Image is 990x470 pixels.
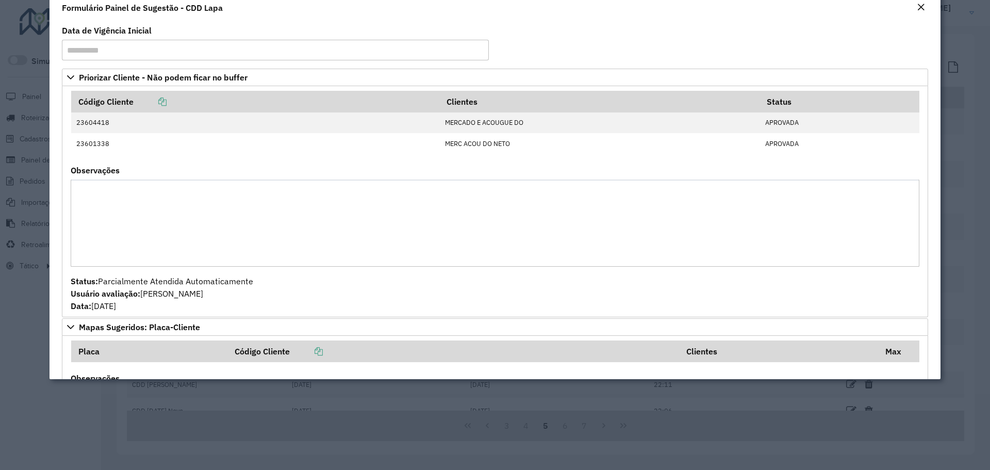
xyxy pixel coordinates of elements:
td: 23601338 [71,133,440,154]
strong: Usuário avaliação: [71,288,140,299]
label: Observações [71,372,120,384]
a: Copiar [290,346,323,356]
th: Clientes [439,91,760,112]
th: Código Cliente [71,91,440,112]
td: APROVADA [760,133,919,154]
strong: Status: [71,276,98,286]
th: Placa [71,341,228,362]
strong: Data: [71,301,91,311]
span: Priorizar Cliente - Não podem ficar no buffer [79,73,247,82]
td: MERCADO E ACOUGUE DO [439,112,760,133]
td: 23604418 [71,112,440,133]
em: Fechar [917,3,925,11]
label: Data de Vigência Inicial [62,24,152,37]
th: Código Cliente [228,341,680,362]
div: Priorizar Cliente - Não podem ficar no buffer [62,86,928,317]
span: Parcialmente Atendida Automaticamente [PERSON_NAME] [DATE] [71,276,253,311]
a: Copiar [134,96,167,107]
a: Priorizar Cliente - Não podem ficar no buffer [62,69,928,86]
a: Mapas Sugeridos: Placa-Cliente [62,318,928,336]
span: Mapas Sugeridos: Placa-Cliente [79,323,200,331]
th: Status [760,91,919,112]
button: Close [914,1,928,14]
th: Clientes [679,341,878,362]
th: Max [878,341,919,362]
td: APROVADA [760,112,919,133]
h4: Formulário Painel de Sugestão - CDD Lapa [62,2,223,14]
label: Observações [71,164,120,176]
td: MERC ACOU DO NETO [439,133,760,154]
